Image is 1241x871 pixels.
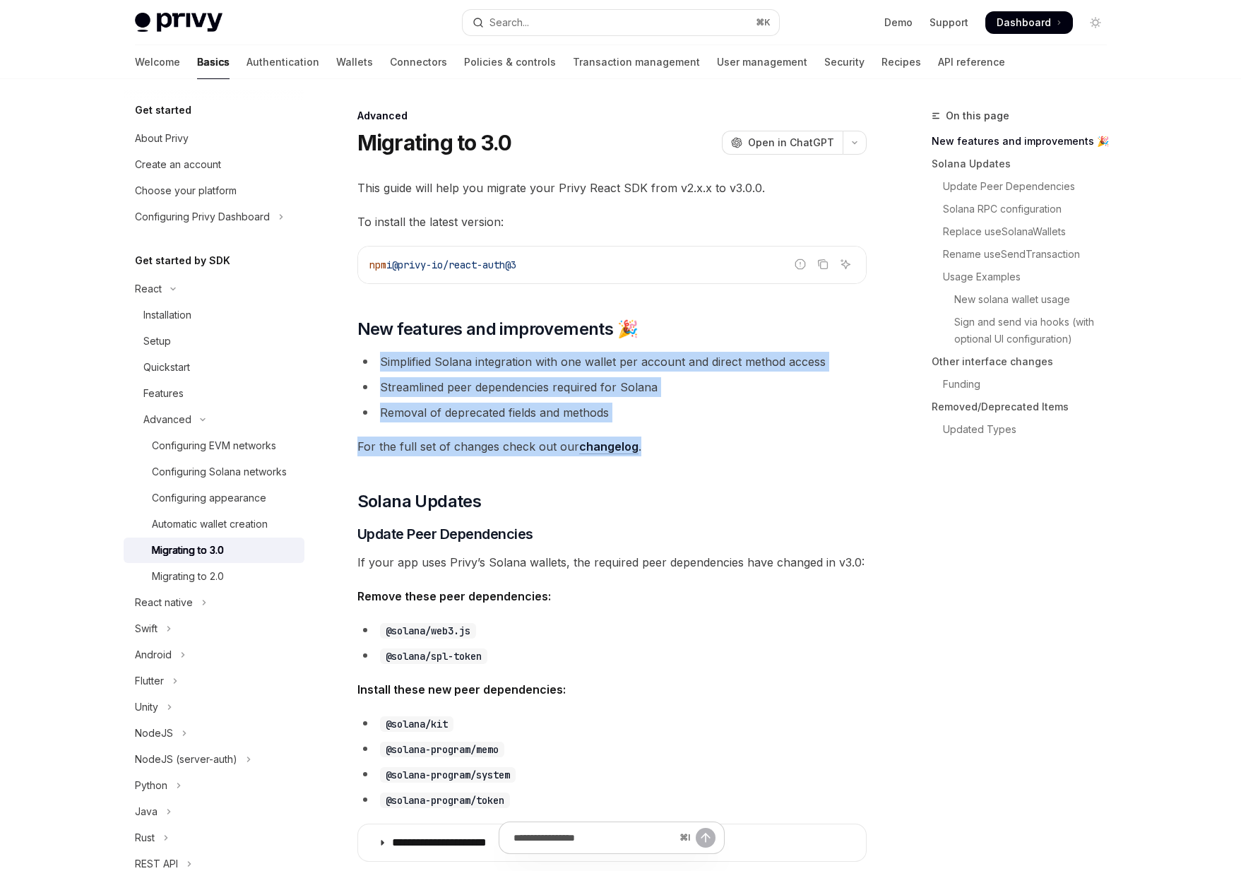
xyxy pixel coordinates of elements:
[124,721,304,746] button: Toggle NodeJS section
[124,433,304,458] a: Configuring EVM networks
[124,381,304,406] a: Features
[932,311,1118,350] a: Sign and send via hooks (with optional UI configuration)
[380,716,453,732] code: @solana/kit
[135,699,158,716] div: Unity
[135,672,164,689] div: Flutter
[124,564,304,589] a: Migrating to 2.0
[756,17,771,28] span: ⌘ K
[357,212,867,232] span: To install the latest version:
[124,616,304,641] button: Toggle Swift section
[390,45,447,79] a: Connectors
[722,131,843,155] button: Open in ChatGPT
[152,463,287,480] div: Configuring Solana networks
[124,178,304,203] a: Choose your platform
[357,109,867,123] div: Advanced
[135,620,158,637] div: Swift
[135,725,173,742] div: NodeJS
[135,102,191,119] h5: Get started
[938,45,1005,79] a: API reference
[357,490,482,513] span: Solana Updates
[135,751,237,768] div: NodeJS (server-auth)
[124,328,304,354] a: Setup
[124,799,304,824] button: Toggle Java section
[513,822,674,853] input: Ask a question...
[464,45,556,79] a: Policies & controls
[489,14,529,31] div: Search...
[357,589,551,603] strong: Remove these peer dependencies:
[135,45,180,79] a: Welcome
[932,130,1118,153] a: New features and improvements 🎉
[357,178,867,198] span: This guide will help you migrate your Privy React SDK from v2.x.x to v3.0.0.
[247,45,319,79] a: Authentication
[380,623,476,639] code: @solana/web3.js
[135,156,221,173] div: Create an account
[124,204,304,230] button: Toggle Configuring Privy Dashboard section
[124,773,304,798] button: Toggle Python section
[124,126,304,151] a: About Privy
[369,259,386,271] span: npm
[985,11,1073,34] a: Dashboard
[135,594,193,611] div: React native
[380,648,487,664] code: @solana/spl-token
[124,485,304,511] a: Configuring appearance
[1084,11,1107,34] button: Toggle dark mode
[932,396,1118,418] a: Removed/Deprecated Items
[124,825,304,851] button: Toggle Rust section
[791,255,809,273] button: Report incorrect code
[579,439,639,454] a: changelog
[357,352,867,372] li: Simplified Solana integration with one wallet per account and direct method access
[124,538,304,563] a: Migrating to 3.0
[124,355,304,380] a: Quickstart
[124,302,304,328] a: Installation
[463,10,779,35] button: Open search
[135,803,158,820] div: Java
[124,152,304,177] a: Create an account
[392,259,516,271] span: @privy-io/react-auth@3
[124,407,304,432] button: Toggle Advanced section
[357,318,638,340] span: New features and improvements 🎉
[573,45,700,79] a: Transaction management
[932,288,1118,311] a: New solana wallet usage
[135,182,237,199] div: Choose your platform
[143,385,184,402] div: Features
[836,255,855,273] button: Ask AI
[124,459,304,485] a: Configuring Solana networks
[932,153,1118,175] a: Solana Updates
[135,777,167,794] div: Python
[135,252,230,269] h5: Get started by SDK
[336,45,373,79] a: Wallets
[124,694,304,720] button: Toggle Unity section
[932,175,1118,198] a: Update Peer Dependencies
[124,747,304,772] button: Toggle NodeJS (server-auth) section
[932,266,1118,288] a: Usage Examples
[357,552,867,572] span: If your app uses Privy’s Solana wallets, the required peer dependencies have changed in v3.0:
[932,350,1118,373] a: Other interface changes
[357,403,867,422] li: Removal of deprecated fields and methods
[932,243,1118,266] a: Rename useSendTransaction
[380,767,516,783] code: @solana-program/system
[814,255,832,273] button: Copy the contents from the code block
[946,107,1009,124] span: On this page
[135,829,155,846] div: Rust
[357,437,867,456] span: For the full set of changes check out our .
[152,437,276,454] div: Configuring EVM networks
[696,828,715,848] button: Send message
[143,307,191,324] div: Installation
[124,276,304,302] button: Toggle React section
[380,742,504,757] code: @solana-program/memo
[932,418,1118,441] a: Updated Types
[930,16,968,30] a: Support
[124,668,304,694] button: Toggle Flutter section
[152,568,224,585] div: Migrating to 2.0
[932,220,1118,243] a: Replace useSolanaWallets
[135,646,172,663] div: Android
[135,280,162,297] div: React
[135,13,222,32] img: light logo
[152,516,268,533] div: Automatic wallet creation
[824,45,865,79] a: Security
[143,411,191,428] div: Advanced
[135,208,270,225] div: Configuring Privy Dashboard
[884,16,913,30] a: Demo
[357,524,533,544] span: Update Peer Dependencies
[197,45,230,79] a: Basics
